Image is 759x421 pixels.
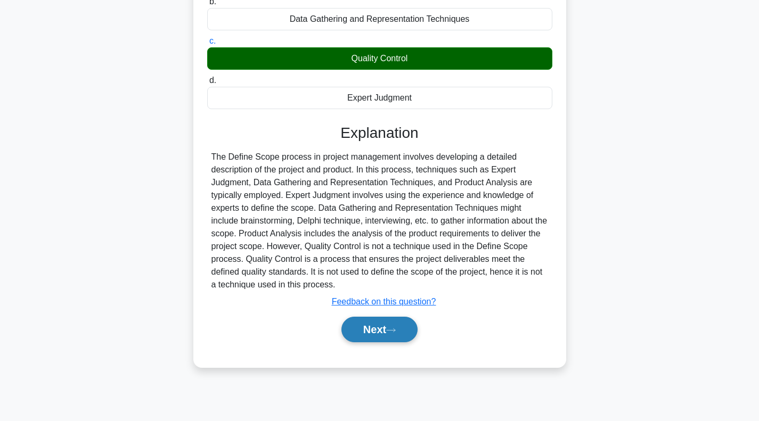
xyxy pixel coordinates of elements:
[207,8,552,30] div: Data Gathering and Representation Techniques
[207,47,552,70] div: Quality Control
[211,151,548,291] div: The Define Scope process in project management involves developing a detailed description of the ...
[209,36,216,45] span: c.
[209,76,216,85] span: d.
[341,317,418,342] button: Next
[332,297,436,306] a: Feedback on this question?
[207,87,552,109] div: Expert Judgment
[214,124,546,142] h3: Explanation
